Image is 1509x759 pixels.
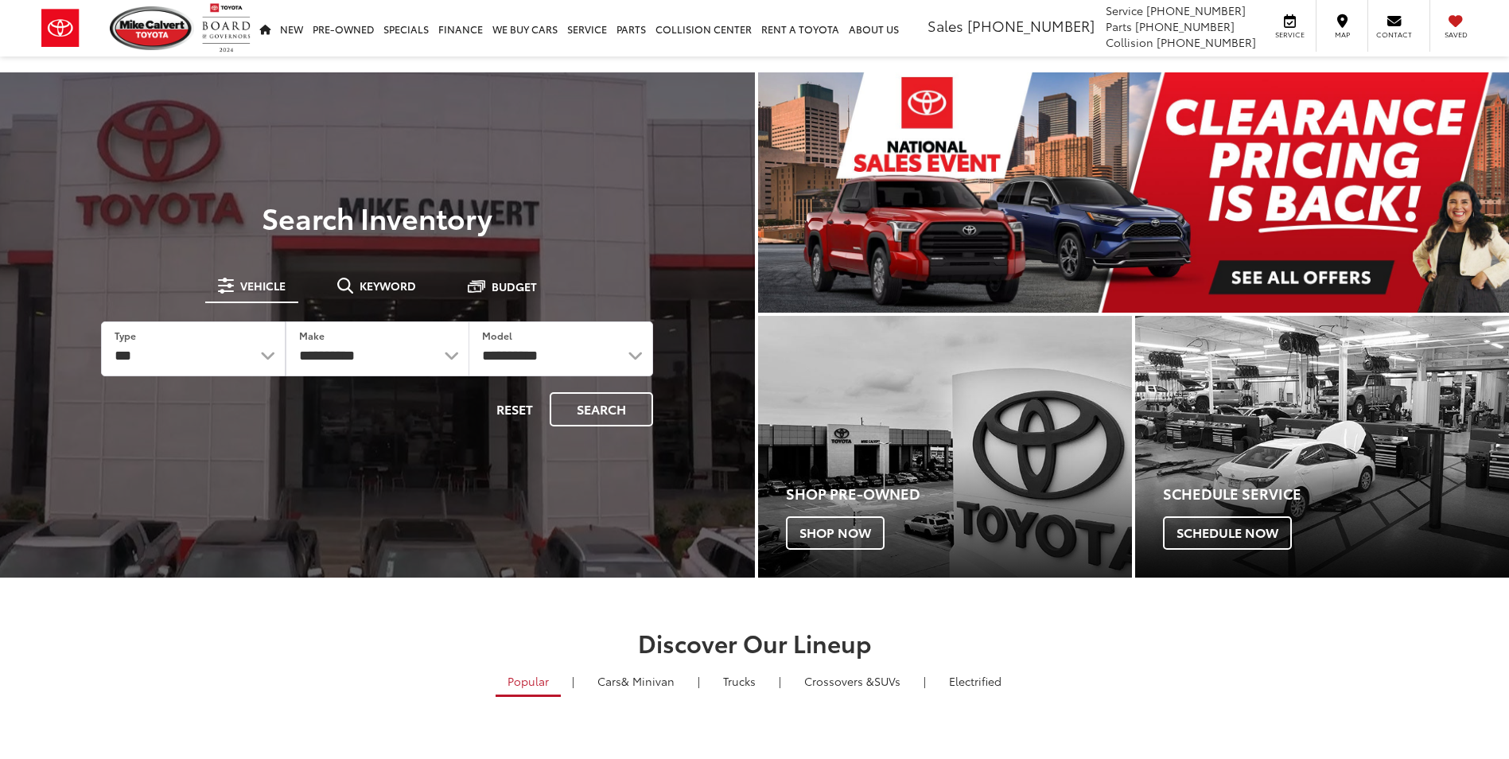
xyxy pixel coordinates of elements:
[110,6,194,50] img: Mike Calvert Toyota
[568,673,578,689] li: |
[1163,486,1509,502] h4: Schedule Service
[786,516,885,550] span: Shop Now
[1106,18,1132,34] span: Parts
[711,668,768,695] a: Trucks
[67,201,688,233] h3: Search Inventory
[920,673,930,689] li: |
[694,673,704,689] li: |
[194,629,1316,656] h2: Discover Our Lineup
[1324,29,1359,40] span: Map
[496,668,561,697] a: Popular
[1106,2,1143,18] span: Service
[758,316,1132,578] div: Toyota
[482,329,512,342] label: Model
[1163,516,1292,550] span: Schedule Now
[550,392,653,426] button: Search
[1438,29,1473,40] span: Saved
[1135,316,1509,578] a: Schedule Service Schedule Now
[937,668,1013,695] a: Electrified
[928,15,963,36] span: Sales
[115,329,136,342] label: Type
[1376,29,1412,40] span: Contact
[786,486,1132,502] h4: Shop Pre-Owned
[585,668,686,695] a: Cars
[240,280,286,291] span: Vehicle
[492,281,537,292] span: Budget
[804,673,874,689] span: Crossovers &
[621,673,675,689] span: & Minivan
[360,280,416,291] span: Keyword
[483,392,546,426] button: Reset
[1272,29,1308,40] span: Service
[1135,316,1509,578] div: Toyota
[1157,34,1256,50] span: [PHONE_NUMBER]
[1146,2,1246,18] span: [PHONE_NUMBER]
[299,329,325,342] label: Make
[758,316,1132,578] a: Shop Pre-Owned Shop Now
[1135,18,1235,34] span: [PHONE_NUMBER]
[1106,34,1153,50] span: Collision
[967,15,1095,36] span: [PHONE_NUMBER]
[792,668,912,695] a: SUVs
[775,673,785,689] li: |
